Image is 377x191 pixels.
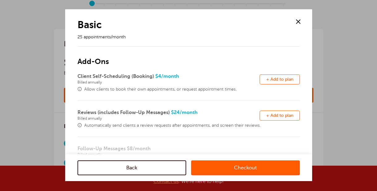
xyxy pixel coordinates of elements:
div: Fin says… [5,24,119,50]
button: Upload attachment [29,139,34,144]
span: $4 [77,74,260,84]
a: Back [77,160,186,175]
div: Fin says… [5,50,119,90]
h1: Fin [30,6,37,11]
div: Fin • Just now [10,77,36,81]
div: We make you money and save you time by cutting no-shows. Ask us anything 😊 [10,28,96,46]
span: /month [133,146,151,151]
span: + Add to plan [266,113,293,118]
span: + Add to plan [266,77,293,82]
div: Close [108,2,119,14]
span: Reviews (includes Follow-Up Messages) [77,110,170,115]
textarea: Ask a question… [5,126,118,136]
img: Profile image for Fin [18,3,27,13]
span: Allow clients to book their own appointments, or request appointment times. [84,86,300,92]
button: Send a message… [106,136,116,146]
span: /month [161,74,179,79]
button: Gif picker [19,139,24,144]
span: Billed annually [77,116,260,121]
p: 25 appointments/month [77,34,286,40]
div: (This is a bot that will try to answer your questions, but you’ll always have the option to talk ... [5,50,101,76]
span: Client Self-Scheduling (Booking) [77,74,154,79]
button: + Add to plan [260,111,300,121]
span: Automatically send clients a review requests after appointments, and screen their reviews. [84,122,300,129]
button: Emoji picker [10,139,15,144]
button: Home [97,2,108,14]
span: Billed annually [77,80,260,84]
a: Checkout [191,160,300,175]
div: We make you money and save you time by cutting no-shows. Ask us anything 😊 [5,24,101,50]
div: (This is a bot that will try to answer your questions, but you’ll always have the option to talk ... [10,54,96,72]
span: Follow-Up Messages [77,146,126,151]
h1: Basic [77,19,286,31]
button: go back [4,2,16,14]
h2: Add-Ons [77,46,300,66]
span: Billed annually [77,152,300,157]
button: + Add to plan [260,74,300,84]
span: /month [180,110,198,115]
